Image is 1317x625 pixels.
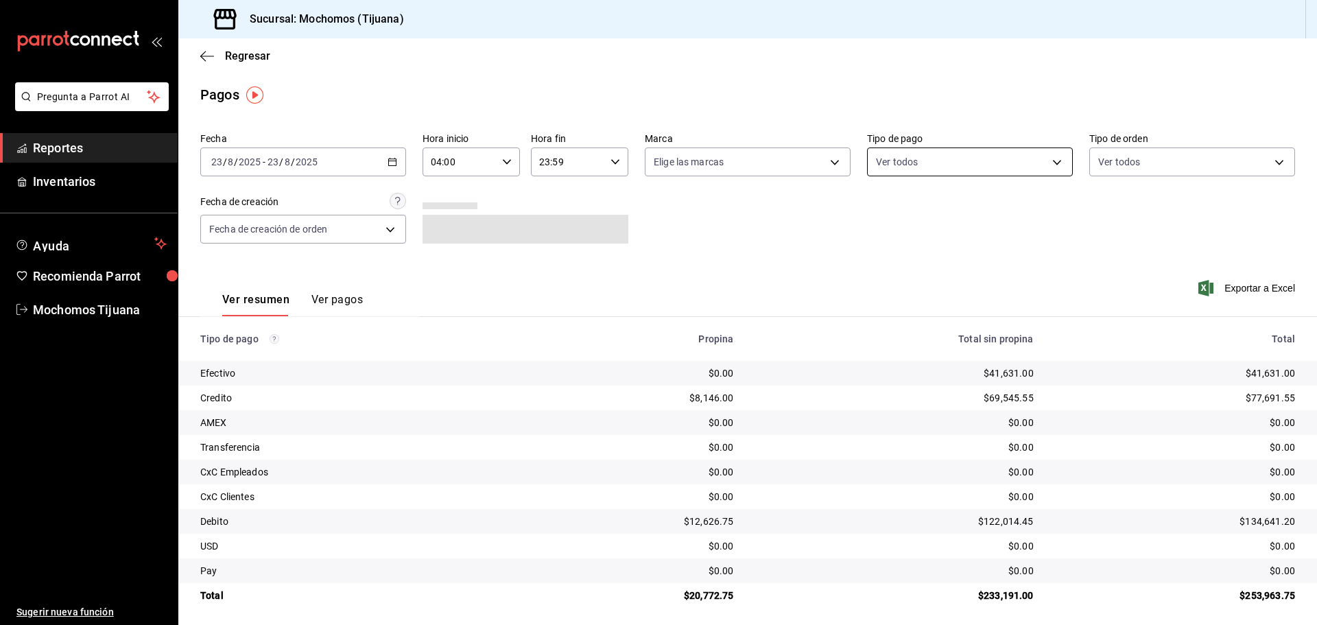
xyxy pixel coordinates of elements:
[223,156,227,167] span: /
[1056,589,1295,602] div: $253,963.75
[755,440,1033,454] div: $0.00
[33,139,167,157] span: Reportes
[200,333,512,344] div: Tipo de pago
[16,605,167,620] span: Sugerir nueva función
[200,84,239,105] div: Pagos
[270,334,279,344] svg: Los pagos realizados con Pay y otras terminales son montos brutos.
[33,267,167,285] span: Recomienda Parrot
[1056,416,1295,429] div: $0.00
[200,589,512,602] div: Total
[267,156,279,167] input: --
[1056,465,1295,479] div: $0.00
[284,156,291,167] input: --
[10,99,169,114] a: Pregunta a Parrot AI
[867,134,1073,143] label: Tipo de pago
[200,366,512,380] div: Efectivo
[200,515,512,528] div: Debito
[227,156,234,167] input: --
[645,134,851,143] label: Marca
[534,515,734,528] div: $12,626.75
[15,82,169,111] button: Pregunta a Parrot AI
[200,134,406,143] label: Fecha
[534,391,734,405] div: $8,146.00
[239,11,404,27] h3: Sucursal: Mochomos (Tijuana)
[534,333,734,344] div: Propina
[755,391,1033,405] div: $69,545.55
[876,155,918,169] span: Ver todos
[534,490,734,504] div: $0.00
[200,564,512,578] div: Pay
[1056,440,1295,454] div: $0.00
[246,86,263,104] img: Tooltip marker
[755,539,1033,553] div: $0.00
[755,490,1033,504] div: $0.00
[534,589,734,602] div: $20,772.75
[755,366,1033,380] div: $41,631.00
[200,391,512,405] div: Credito
[1089,134,1295,143] label: Tipo de orden
[1056,333,1295,344] div: Total
[1056,515,1295,528] div: $134,641.20
[200,539,512,553] div: USD
[225,49,270,62] span: Regresar
[534,366,734,380] div: $0.00
[234,156,238,167] span: /
[222,293,363,316] div: navigation tabs
[755,564,1033,578] div: $0.00
[295,156,318,167] input: ----
[151,36,162,47] button: open_drawer_menu
[1056,490,1295,504] div: $0.00
[209,222,327,236] span: Fecha de creación de orden
[311,293,363,316] button: Ver pagos
[33,300,167,319] span: Mochomos Tijuana
[1056,539,1295,553] div: $0.00
[1056,366,1295,380] div: $41,631.00
[37,90,147,104] span: Pregunta a Parrot AI
[33,235,149,252] span: Ayuda
[200,440,512,454] div: Transferencia
[33,172,167,191] span: Inventarios
[238,156,261,167] input: ----
[200,465,512,479] div: CxC Empleados
[755,416,1033,429] div: $0.00
[755,333,1033,344] div: Total sin propina
[534,440,734,454] div: $0.00
[1201,280,1295,296] button: Exportar a Excel
[211,156,223,167] input: --
[534,416,734,429] div: $0.00
[755,515,1033,528] div: $122,014.45
[534,564,734,578] div: $0.00
[755,589,1033,602] div: $233,191.00
[1056,564,1295,578] div: $0.00
[755,465,1033,479] div: $0.00
[1098,155,1140,169] span: Ver todos
[200,416,512,429] div: AMEX
[534,465,734,479] div: $0.00
[423,134,520,143] label: Hora inicio
[279,156,283,167] span: /
[534,539,734,553] div: $0.00
[1056,391,1295,405] div: $77,691.55
[222,293,289,316] button: Ver resumen
[200,49,270,62] button: Regresar
[200,490,512,504] div: CxC Clientes
[291,156,295,167] span: /
[654,155,724,169] span: Elige las marcas
[200,195,278,209] div: Fecha de creación
[263,156,265,167] span: -
[531,134,628,143] label: Hora fin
